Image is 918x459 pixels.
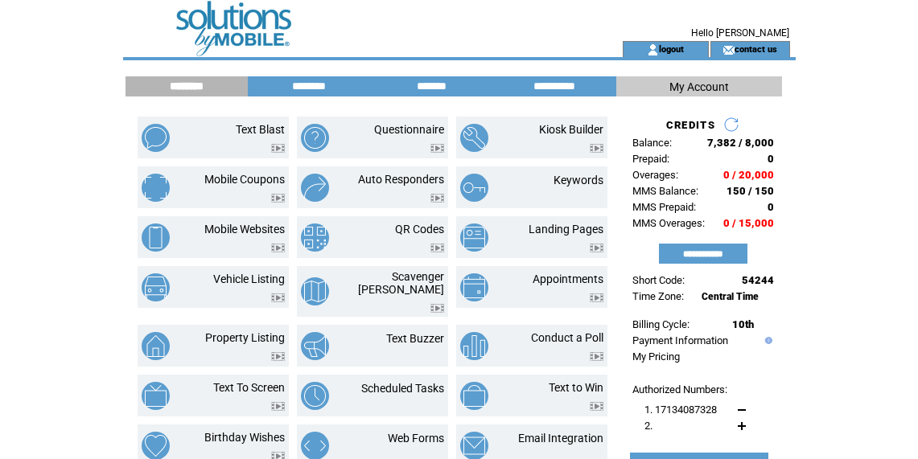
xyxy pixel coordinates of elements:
[632,318,690,330] span: Billing Cycle:
[271,402,285,411] img: video.png
[666,119,715,131] span: CREDITS
[590,293,603,302] img: video.png
[301,223,329,252] img: qr-codes.png
[358,270,444,296] a: Scavenger [PERSON_NAME]
[659,43,684,54] a: logout
[632,334,728,346] a: Payment Information
[632,153,669,165] span: Prepaid:
[531,331,603,344] a: Conduct a Poll
[529,223,603,236] a: Landing Pages
[301,382,329,410] img: scheduled-tasks.png
[301,174,329,202] img: auto-responders.png
[395,223,444,236] a: QR Codes
[361,382,444,395] a: Scheduled Tasks
[768,201,774,213] span: 0
[761,337,772,344] img: help.gif
[722,43,735,56] img: contact_us_icon.gif
[460,332,488,360] img: conduct-a-poll.png
[374,123,444,136] a: Questionnaire
[142,382,170,410] img: text-to-screen.png
[632,350,680,363] a: My Pricing
[430,144,444,153] img: video.png
[301,124,329,152] img: questionnaire.png
[644,404,717,416] span: 1. 17134087328
[632,290,684,302] span: Time Zone:
[430,244,444,252] img: video.png
[271,194,285,203] img: video.png
[644,420,652,432] span: 2.
[301,332,329,360] img: text-buzzer.png
[204,223,285,236] a: Mobile Websites
[727,185,774,197] span: 150 / 150
[632,201,696,213] span: MMS Prepaid:
[430,304,444,313] img: video.png
[632,137,672,149] span: Balance:
[533,273,603,285] a: Appointments
[590,144,603,153] img: video.png
[142,273,170,301] img: vehicle-listing.png
[723,217,774,229] span: 0 / 15,000
[732,318,754,330] span: 10th
[205,331,285,344] a: Property Listing
[358,173,444,186] a: Auto Responders
[632,169,678,181] span: Overages:
[735,43,777,54] a: contact us
[430,194,444,203] img: video.png
[460,124,488,152] img: kiosk-builder.png
[460,223,488,252] img: landing-pages.png
[669,80,729,93] span: My Account
[590,402,603,411] img: video.png
[539,123,603,136] a: Kiosk Builder
[142,124,170,152] img: text-blast.png
[702,291,759,302] span: Central Time
[271,244,285,252] img: video.png
[271,293,285,302] img: video.png
[590,352,603,361] img: video.png
[460,273,488,301] img: appointments.png
[142,223,170,252] img: mobile-websites.png
[386,332,444,345] a: Text Buzzer
[213,381,285,394] a: Text To Screen
[204,431,285,444] a: Birthday Wishes
[768,153,774,165] span: 0
[632,383,727,395] span: Authorized Numbers:
[590,244,603,252] img: video.png
[691,27,789,39] span: Hello [PERSON_NAME]
[460,174,488,202] img: keywords.png
[271,144,285,153] img: video.png
[301,277,329,305] img: scavenger-hunt.png
[236,123,285,136] a: Text Blast
[142,332,170,360] img: property-listing.png
[271,352,285,361] img: video.png
[632,217,705,229] span: MMS Overages:
[632,274,685,286] span: Short Code:
[213,273,285,285] a: Vehicle Listing
[647,43,659,56] img: account_icon.gif
[742,274,774,286] span: 54244
[632,185,698,197] span: MMS Balance:
[460,382,488,410] img: text-to-win.png
[707,137,774,149] span: 7,382 / 8,000
[518,432,603,445] a: Email Integration
[554,174,603,186] a: Keywords
[142,174,170,202] img: mobile-coupons.png
[388,432,444,445] a: Web Forms
[723,169,774,181] span: 0 / 20,000
[204,173,285,186] a: Mobile Coupons
[549,381,603,394] a: Text to Win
